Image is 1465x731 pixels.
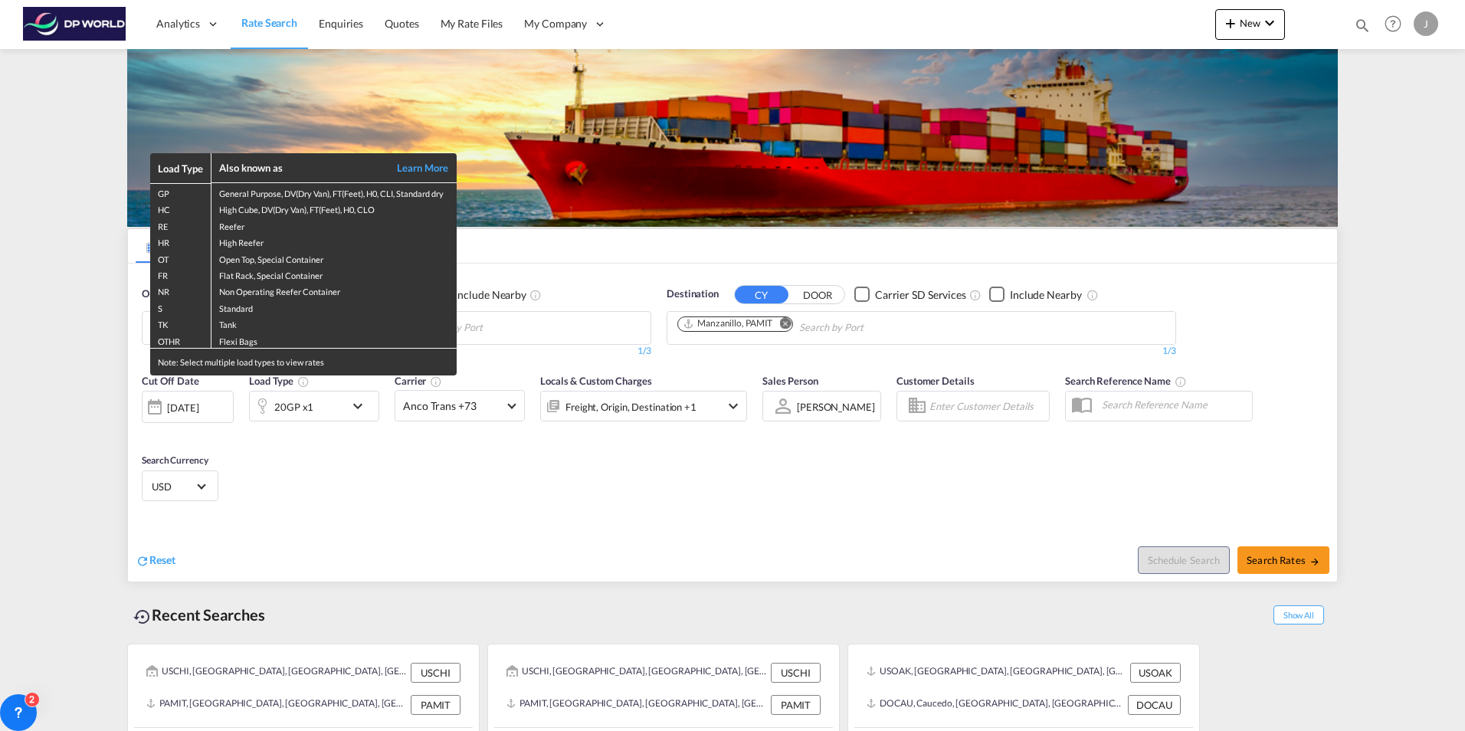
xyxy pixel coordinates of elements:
td: NR [150,282,211,298]
td: GP [150,183,211,200]
td: Open Top, Special Container [211,250,457,266]
td: OT [150,250,211,266]
td: TK [150,315,211,331]
td: OTHR [150,332,211,349]
th: Load Type [150,153,211,183]
td: High Reefer [211,233,457,249]
div: Also known as [219,161,380,175]
td: HR [150,233,211,249]
td: Non Operating Reefer Container [211,282,457,298]
td: Reefer [211,217,457,233]
td: General Purpose, DV(Dry Van), FT(Feet), H0, CLI, Standard dry [211,183,457,200]
a: Learn More [380,161,449,175]
td: Standard [211,299,457,315]
td: Tank [211,315,457,331]
td: Flat Rack, Special Container [211,266,457,282]
td: High Cube, DV(Dry Van), FT(Feet), H0, CLO [211,200,457,216]
div: Note: Select multiple load types to view rates [150,349,457,375]
td: HC [150,200,211,216]
td: S [150,299,211,315]
td: Flexi Bags [211,332,457,349]
td: RE [150,217,211,233]
td: FR [150,266,211,282]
